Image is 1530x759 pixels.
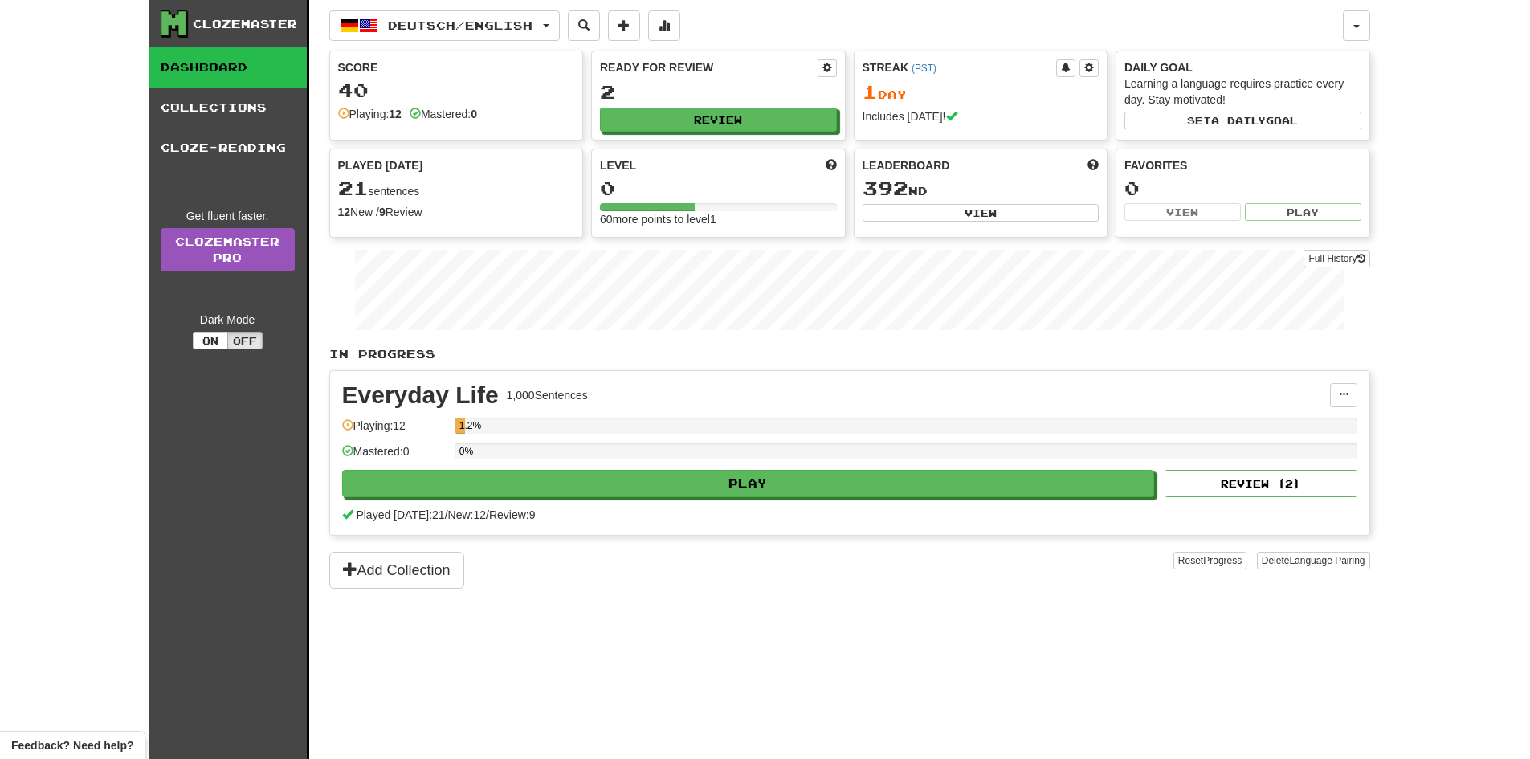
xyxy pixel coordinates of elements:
button: Review (2) [1165,470,1357,497]
span: Played [DATE]: 21 [356,508,444,521]
button: Add Collection [329,552,464,589]
span: 1 [863,80,878,103]
span: This week in points, UTC [1087,157,1099,173]
div: 2 [600,82,837,102]
a: Cloze-Reading [149,128,307,168]
div: Daily Goal [1124,59,1361,75]
div: Day [863,82,1100,103]
div: 0 [600,178,837,198]
a: Collections [149,88,307,128]
span: Progress [1203,555,1242,566]
strong: 12 [338,206,351,218]
span: New: 12 [448,508,486,521]
div: sentences [338,178,575,199]
button: Off [227,332,263,349]
div: Everyday Life [342,383,499,407]
button: Seta dailygoal [1124,112,1361,129]
div: 0 [1124,178,1361,198]
span: Leaderboard [863,157,950,173]
strong: 12 [389,108,402,120]
button: View [863,204,1100,222]
div: nd [863,178,1100,199]
div: New / Review [338,204,575,220]
span: Score more points to level up [826,157,837,173]
a: ClozemasterPro [161,228,295,271]
button: View [1124,203,1241,221]
div: 40 [338,80,575,100]
button: Play [342,470,1155,497]
button: Review [600,108,837,132]
strong: 9 [379,206,386,218]
span: Level [600,157,636,173]
button: Play [1245,203,1361,221]
span: Language Pairing [1289,555,1365,566]
button: DeleteLanguage Pairing [1257,552,1370,569]
button: Add sentence to collection [608,10,640,41]
div: Playing: [338,106,402,122]
span: Open feedback widget [11,737,133,753]
span: Played [DATE] [338,157,423,173]
button: Search sentences [568,10,600,41]
span: Review: 9 [489,508,536,521]
button: On [193,332,228,349]
div: Dark Mode [161,312,295,328]
div: Playing: 12 [342,418,447,444]
a: Dashboard [149,47,307,88]
div: Streak [863,59,1057,75]
div: Learning a language requires practice every day. Stay motivated! [1124,75,1361,108]
p: In Progress [329,346,1370,362]
div: Includes [DATE]! [863,108,1100,124]
div: Ready for Review [600,59,818,75]
span: Deutsch / English [388,18,532,32]
span: / [445,508,448,521]
span: a daily [1211,115,1266,126]
a: (PST) [912,63,936,74]
div: Mastered: 0 [342,443,447,470]
strong: 0 [471,108,477,120]
button: Full History [1304,250,1369,267]
span: 21 [338,177,369,199]
span: 392 [863,177,908,199]
div: Score [338,59,575,75]
div: Mastered: [410,106,477,122]
div: 60 more points to level 1 [600,211,837,227]
button: Deutsch/English [329,10,560,41]
button: ResetProgress [1173,552,1246,569]
div: 1,000 Sentences [507,387,588,403]
div: 1.2% [459,418,465,434]
div: Clozemaster [193,16,297,32]
button: More stats [648,10,680,41]
div: Favorites [1124,157,1361,173]
span: / [486,508,489,521]
div: Get fluent faster. [161,208,295,224]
